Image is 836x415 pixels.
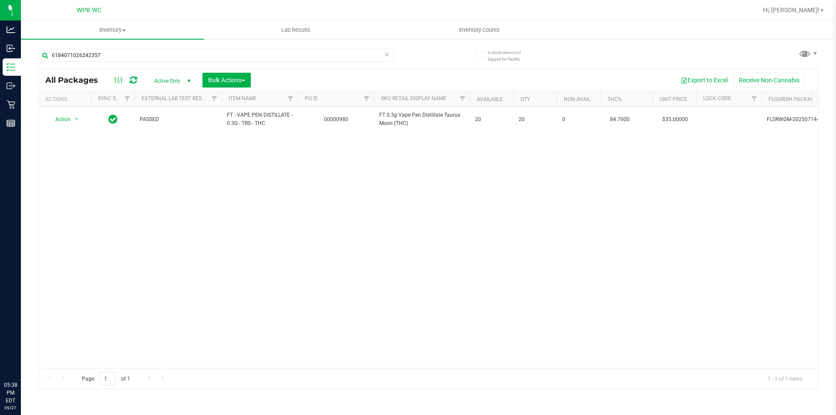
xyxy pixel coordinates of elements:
[305,95,318,101] a: PO ID
[74,372,137,385] span: Page of 1
[520,96,530,102] a: Qty
[477,96,503,102] a: Available
[38,49,394,62] input: Search Package ID, Item Name, SKU, Lot or Part Number...
[71,113,82,125] span: select
[21,26,204,34] span: Inventory
[388,21,571,39] a: Inventory Counts
[384,49,390,60] span: Clear
[100,372,115,385] input: 1
[120,91,135,106] a: Filter
[45,96,88,102] div: Actions
[488,49,531,62] span: Include items not tagged for facility
[381,95,446,101] a: Sku Retail Display Name
[447,26,512,34] span: Inventory Counts
[7,119,15,128] inline-svg: Reports
[7,81,15,90] inline-svg: Outbound
[763,7,819,13] span: Hi, [PERSON_NAME]!
[142,95,210,101] a: External Lab Test Result
[283,91,298,106] a: Filter
[7,63,15,71] inline-svg: Inventory
[562,115,595,124] span: 0
[108,113,118,125] span: In Sync
[229,95,256,101] a: Item Name
[761,372,809,385] span: 1 - 1 of 1 items
[204,21,388,39] a: Lab Results
[4,405,17,411] p: 09/27
[4,381,17,405] p: 05:38 PM EDT
[660,96,687,102] a: Unit Price
[7,25,15,34] inline-svg: Analytics
[7,44,15,53] inline-svg: Inbound
[21,21,204,39] a: Inventory
[703,95,731,101] a: Lock Code
[607,96,622,102] a: THC%
[455,91,470,106] a: Filter
[675,73,733,88] button: Export to Excel
[769,96,823,102] a: Flourish Package ID
[360,91,374,106] a: Filter
[9,345,35,371] iframe: Resource center
[207,91,222,106] a: Filter
[747,91,762,106] a: Filter
[519,115,552,124] span: 20
[227,111,293,128] span: FT - VAPE PEN DISTILLATE - 0.3G - TRS - THC
[475,115,508,124] span: 20
[564,96,603,102] a: Non-Available
[379,111,465,128] span: FT 0.3g Vape Pen Distillate Taurus Moon (THC)
[324,116,348,122] a: 00000980
[140,115,216,124] span: PASSED
[658,113,692,126] span: $35.00000
[606,113,634,126] span: 84.7000
[208,77,245,84] span: Bulk Actions
[270,26,322,34] span: Lab Results
[98,95,131,101] a: Sync Status
[47,113,71,125] span: Action
[733,73,805,88] button: Receive Non-Cannabis
[45,75,107,85] span: All Packages
[202,73,251,88] button: Bulk Actions
[7,100,15,109] inline-svg: Retail
[77,7,101,14] span: WPB WC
